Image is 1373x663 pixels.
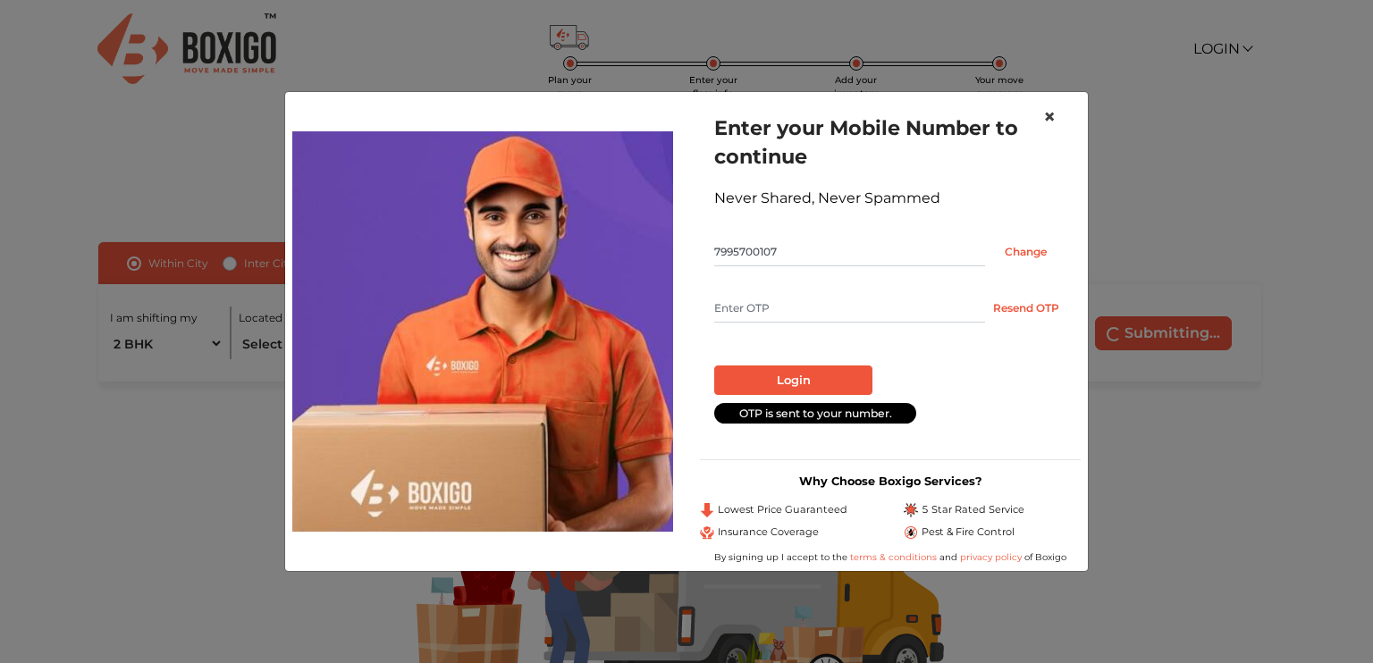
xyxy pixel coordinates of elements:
input: Enter OTP [714,294,985,323]
span: 5 Star Rated Service [922,502,1024,517]
a: privacy policy [957,551,1024,563]
img: relocation-img [292,131,673,532]
div: Never Shared, Never Spammed [714,188,1066,209]
div: OTP is sent to your number. [714,403,916,424]
button: Resend OTP [985,294,1066,323]
div: By signing up I accept to the and of Boxigo [700,550,1081,564]
button: Close [1029,92,1070,142]
span: × [1043,104,1056,130]
button: Login [714,365,872,396]
span: Lowest Price Guaranteed [718,502,847,517]
input: Change [985,238,1066,266]
span: Pest & Fire Control [922,525,1015,540]
h3: Why Choose Boxigo Services? [700,474,1081,488]
h1: Enter your Mobile Number to continue [714,113,1066,171]
input: Mobile No [714,238,985,266]
span: Insurance Coverage [718,525,819,540]
a: terms & conditions [850,551,939,563]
